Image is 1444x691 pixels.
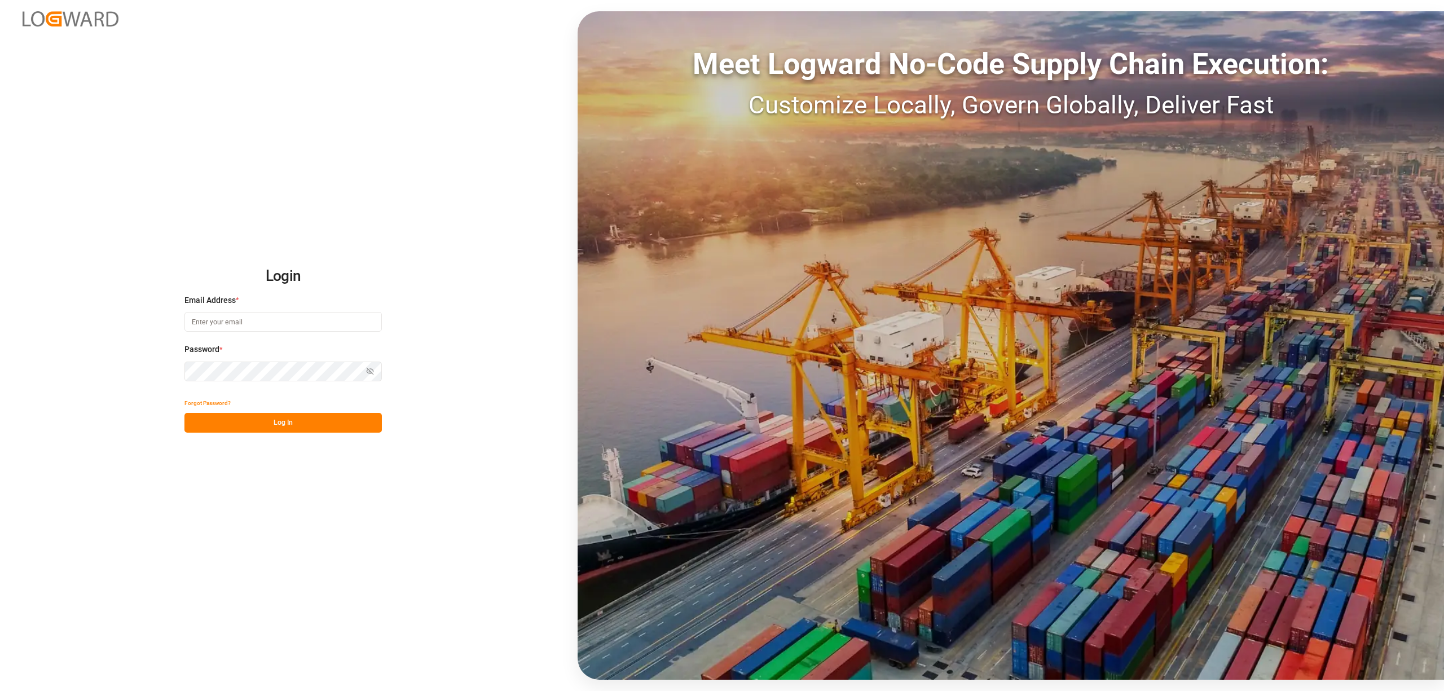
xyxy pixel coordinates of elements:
span: Email Address [184,294,236,306]
input: Enter your email [184,312,382,332]
button: Log In [184,413,382,433]
div: Meet Logward No-Code Supply Chain Execution: [578,42,1444,86]
h2: Login [184,258,382,294]
button: Forgot Password? [184,393,231,413]
img: Logward_new_orange.png [23,11,118,27]
span: Password [184,344,219,355]
div: Customize Locally, Govern Globally, Deliver Fast [578,86,1444,124]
